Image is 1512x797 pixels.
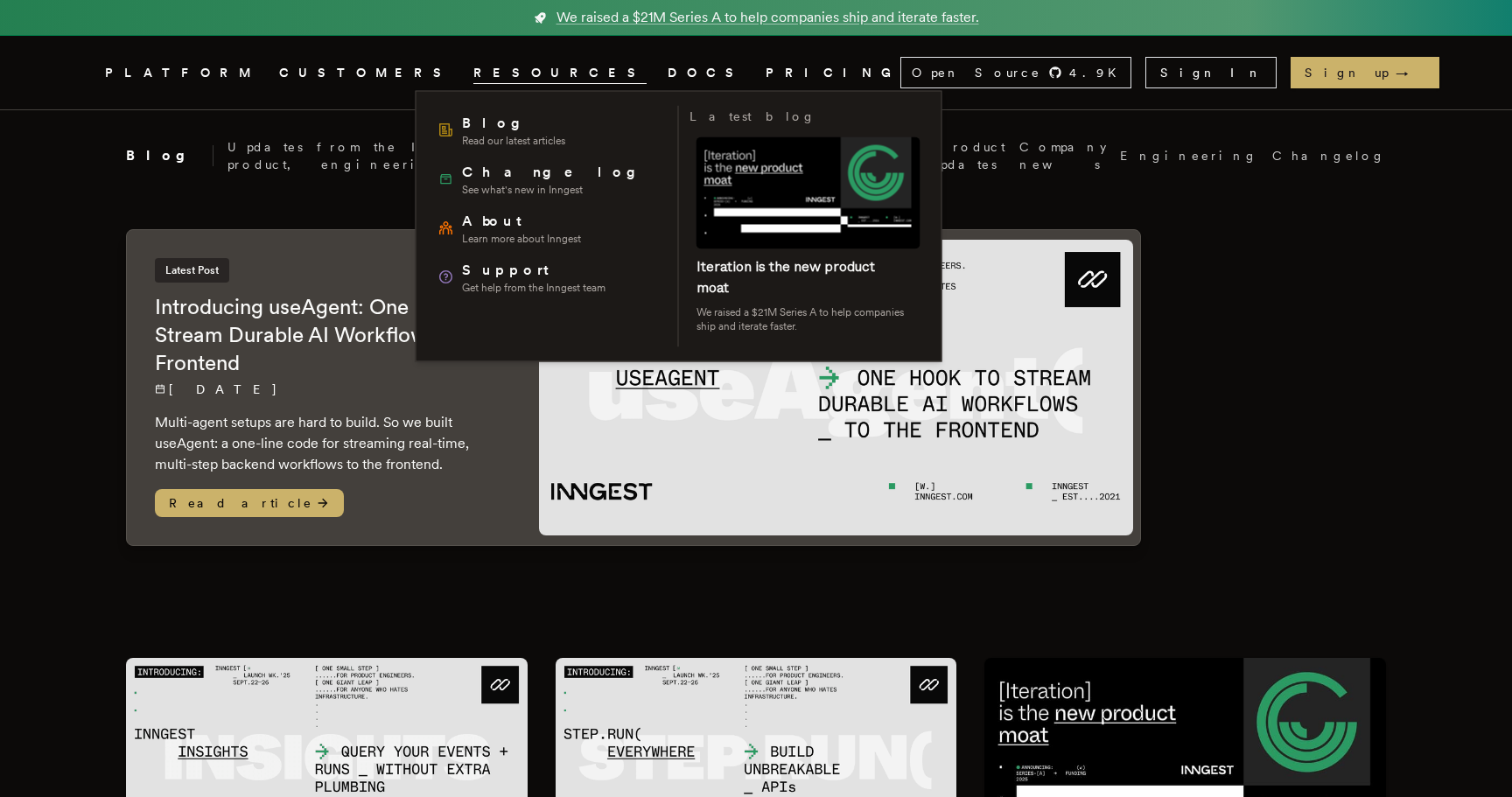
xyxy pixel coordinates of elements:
a: Changelog [1272,147,1386,164]
button: PLATFORM [105,62,258,84]
span: Support [462,260,605,281]
nav: Global [56,36,1456,109]
p: Updates from the Inngest team about our product, engineering, and community. [227,138,745,173]
span: We raised a $21M Series A to help companies ship and iterate faster. [556,7,979,28]
a: Latest PostIntroducing useAgent: One Hook to Stream Durable AI Workflows to the Frontend[DATE] Mu... [126,229,1141,546]
p: Multi-agent setups are hard to build. So we built useAgent: a one-line code for streaming real-ti... [155,412,504,475]
a: Product updates [934,138,1005,173]
img: Featured image for Introducing useAgent: One Hook to Stream Durable AI Workflows to the Frontend ... [539,240,1133,536]
h2: Introducing useAgent: One Hook to Stream Durable AI Workflows to the Frontend [155,293,504,377]
a: Iteration is the new product moat [696,258,875,296]
a: AboutLearn more about Inngest [430,204,668,253]
button: RESOURCES [473,62,647,84]
span: Learn more about Inngest [462,232,581,246]
span: Blog [462,113,565,134]
a: CUSTOMERS [279,62,452,84]
h3: Latest blog [689,106,815,127]
span: Read our latest articles [462,134,565,148]
a: PRICING [766,62,900,84]
span: Latest Post [155,258,229,283]
a: Company news [1019,138,1106,173]
a: SupportGet help from the Inngest team [430,253,668,302]
span: Get help from the Inngest team [462,281,605,295]
span: Read article [155,489,344,517]
a: BlogRead our latest articles [430,106,668,155]
p: [DATE] [155,381,504,398]
span: About [462,211,581,232]
span: See what's new in Inngest [462,183,648,197]
h2: Blog [126,145,213,166]
a: Engineering [1120,147,1258,164]
a: DOCS [668,62,745,84]
a: Sign up [1291,57,1439,88]
span: Changelog [462,162,648,183]
span: Open Source [912,64,1041,81]
a: ChangelogSee what's new in Inngest [430,155,668,204]
span: → [1396,64,1425,81]
a: Sign In [1145,57,1277,88]
span: 4.9 K [1069,64,1127,81]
